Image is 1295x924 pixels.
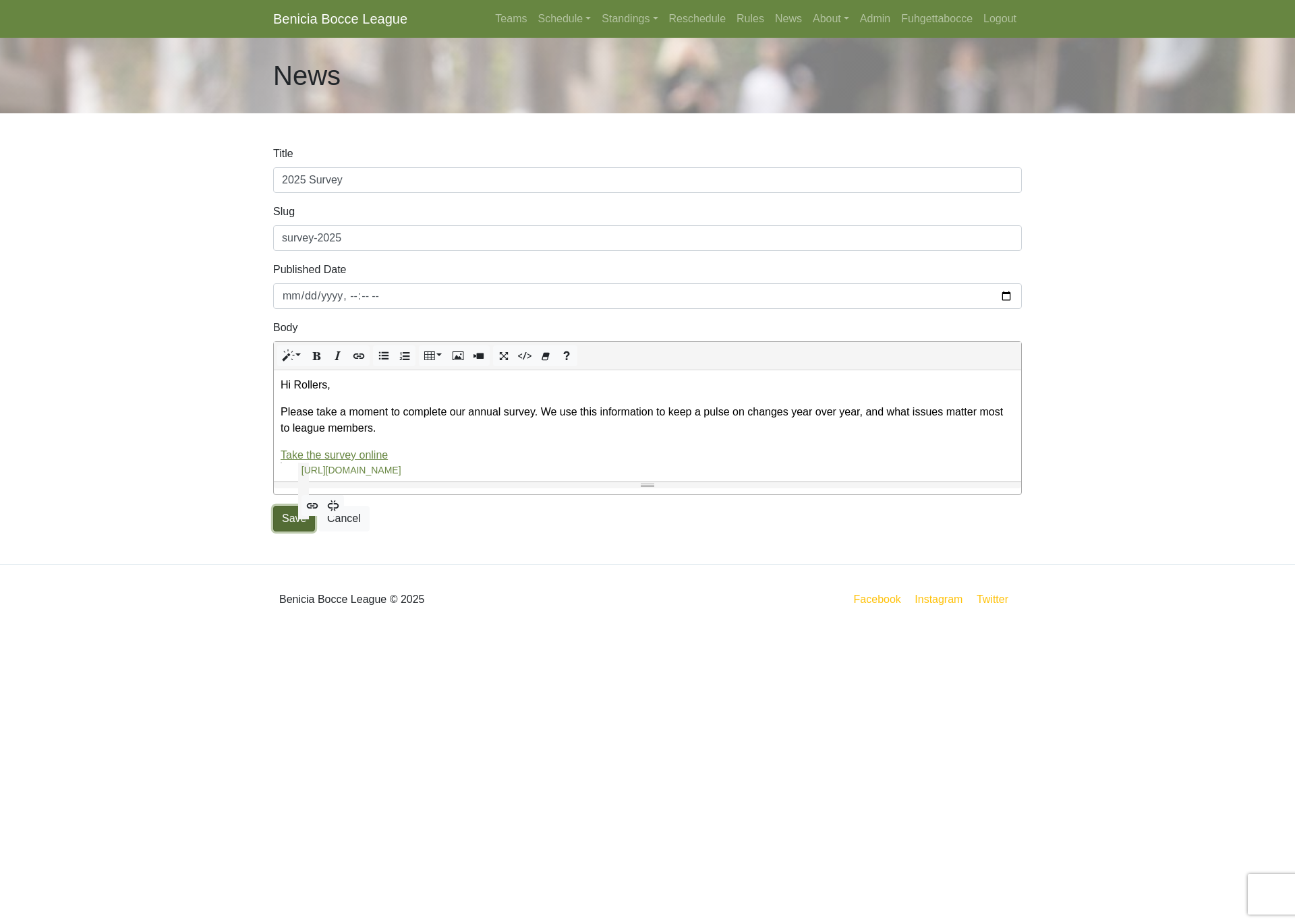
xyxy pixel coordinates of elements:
div: Benicia Bocce League © 2025 [263,575,647,624]
button: Bold (⌘+B) [306,345,328,366]
button: Unordered list (⌘+⇧+NUM7) [373,345,395,366]
a: Teams [490,5,532,32]
a: Benicia Bocce League [273,5,407,32]
a: Instagram [912,591,965,608]
button: Save [273,506,315,531]
button: Help [556,345,577,366]
a: About [807,5,855,32]
button: Full Screen [493,345,515,366]
label: Published Date [273,262,347,278]
a: Facebook [851,591,904,608]
a: Standings [596,5,663,32]
button: Edit [301,495,323,516]
input: slug-for-your-post [273,225,1022,251]
a: News [770,5,807,32]
button: Video [468,345,490,366]
a: Rules [731,5,770,32]
a: Cancel [318,506,370,531]
a: Admin [855,5,896,32]
a: Fuhgettabocce [896,5,978,32]
button: Style [277,345,307,366]
a: Twitter [974,591,1019,608]
input: Title [273,167,1022,193]
h1: News [273,59,341,92]
p: Hi Rollers, [281,377,1014,393]
button: Link (⌘+K) [348,345,370,366]
label: Title [273,146,293,162]
label: Body [273,320,297,336]
p: Please take a moment to complete our annual survey. We use this information to keep a pulse on ch... [281,404,1014,436]
button: Table [419,345,449,366]
a: Logout [978,5,1022,32]
a: Take the survey online [281,449,388,461]
button: Ordered list (⌘+⇧+NUM8) [394,345,415,366]
label: Slug [273,204,295,220]
button: Italic (⌘+I) [327,345,349,366]
button: clean [535,345,556,366]
button: Picture [447,345,469,366]
button: Unlink [322,495,344,516]
a: Reschedule [664,5,732,32]
a: [URL][DOMAIN_NAME] [301,463,401,478]
a: Schedule [532,5,596,32]
div: Resize [274,482,1021,488]
button: Code View [514,345,536,366]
